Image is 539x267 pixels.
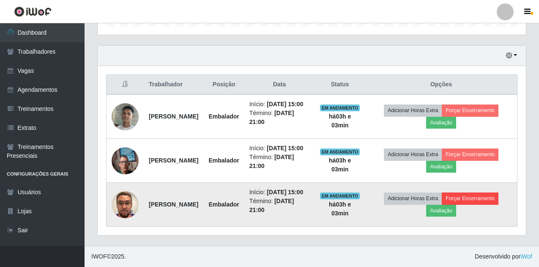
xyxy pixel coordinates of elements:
span: IWOF [91,253,107,260]
li: Término: [249,109,309,127]
strong: [PERSON_NAME] [149,201,198,208]
button: Forçar Encerramento [442,149,498,160]
span: EM ANDAMENTO [320,193,360,199]
strong: há 03 h e 03 min [329,157,351,173]
th: Opções [365,75,517,95]
th: Posição [203,75,244,95]
strong: há 03 h e 03 min [329,113,351,129]
strong: Embalador [208,113,239,120]
span: EM ANDAMENTO [320,105,360,111]
a: iWof [520,253,532,260]
th: Trabalhador [144,75,203,95]
li: Início: [249,100,309,109]
strong: [PERSON_NAME] [149,113,198,120]
button: Forçar Encerramento [442,105,498,116]
img: CoreUI Logo [14,6,52,17]
span: EM ANDAMENTO [320,149,360,155]
strong: há 03 h e 03 min [329,201,351,217]
button: Adicionar Horas Extra [384,105,442,116]
img: 1753900097515.jpeg [112,181,139,229]
li: Término: [249,197,309,215]
button: Forçar Encerramento [442,193,498,204]
time: [DATE] 15:00 [267,145,303,151]
strong: Embalador [208,201,239,208]
button: Avaliação [426,161,456,173]
time: [DATE] 15:00 [267,189,303,195]
li: Início: [249,188,309,197]
button: Adicionar Horas Extra [384,193,442,204]
span: © 2025 . [91,252,126,261]
span: Desenvolvido por [475,252,532,261]
li: Início: [249,144,309,153]
strong: Embalador [208,157,239,164]
img: 1755695638143.jpeg [112,143,139,179]
th: Data [244,75,315,95]
button: Avaliação [426,205,456,217]
strong: [PERSON_NAME] [149,157,198,164]
img: 1748800046377.jpeg [112,103,139,130]
th: Status [315,75,365,95]
li: Término: [249,153,309,171]
button: Avaliação [426,117,456,129]
button: Adicionar Horas Extra [384,149,442,160]
time: [DATE] 15:00 [267,101,303,107]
